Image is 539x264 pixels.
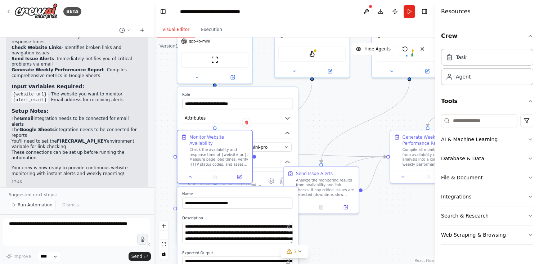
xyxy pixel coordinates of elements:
[212,81,315,181] g: Edge from f4827e64-f1a5-4ebc-9b05-968de40632b5 to d8cd6f58-dd8f-46f7-bee9-19f5f5f23e13
[274,8,350,78] div: gpt-4o-miniFirecrawlCrawlWebsiteTool
[12,45,142,56] li: - Identifies broken links and navigation issues
[283,166,359,214] div: Send Issue AlertsAnalyze the monitoring results from availability and link checks. If any critica...
[410,68,444,75] button: Open in side panel
[294,248,297,255] span: 3
[9,200,56,210] button: Run Automation
[160,43,178,49] div: Version 1
[177,184,253,232] div: Check Website LinksCrawl {website_url} and systematically check all internal and external links. ...
[131,254,142,259] span: Send
[57,139,107,144] strong: FIRECRAWL_API_KEY
[193,144,268,150] span: Google Gemini - gemini/gemini-pro
[136,26,148,35] button: Start a new chat
[308,203,334,211] button: No output available
[211,56,218,63] img: ScrapeWebsiteTool
[183,143,292,152] button: Google Gemini - gemini/gemini-pro
[383,33,405,38] span: gpt-4o-mini
[63,7,81,16] div: BETA
[229,173,250,180] button: Open in side panel
[18,202,53,208] span: Run Automation
[13,254,31,259] span: Improve
[351,43,395,55] button: Hide Agents
[419,6,430,17] button: Hide right sidebar
[363,154,386,193] g: Edge from a9e60bb8-76e2-464b-8ae2-43b930fcdb8a to b54103ca-8150-425e-99e2-a87d3a6a89b8
[403,134,462,146] div: Generate Weekly Performance Report
[286,33,307,38] span: gpt-4o-mini
[159,249,169,259] button: toggle interactivity
[12,45,62,50] strong: Check Website Links
[441,155,484,162] div: Database & Data
[182,192,293,197] label: Name
[185,115,206,121] span: Attributes
[159,221,169,231] button: zoom in
[12,67,104,72] strong: Generate Weekly Performance Report
[129,252,151,261] button: Send
[313,68,347,75] button: Open in side panel
[296,178,355,197] div: Analyze the monitoring results from availability and link checks. If any critical issues are dete...
[195,22,228,37] button: Execution
[12,108,49,114] strong: Setup Notes:
[12,56,54,61] strong: Send Issue Alerts
[12,139,142,150] li: You'll need to set the environment variable for link checking
[441,26,533,46] button: Crew
[137,234,148,245] button: Click to speak your automation idea
[19,116,33,121] strong: Gmail
[441,206,533,225] button: Search & Research
[189,39,210,44] span: gpt-4o-mini
[14,3,58,19] img: Logo
[182,127,293,139] button: Model
[182,113,293,124] button: Attributes
[441,168,533,187] button: File & Document
[441,130,533,149] button: AI & Machine Learning
[266,175,277,186] button: Configure tool
[441,136,498,143] div: AI & Machine Learning
[403,147,462,167] div: Compile all monitoring data from availability checks and link analysis into a comprehensive weekl...
[215,74,250,81] button: Open in side panel
[281,245,309,258] button: 3
[62,202,79,208] span: Dismiss
[180,8,261,15] nav: breadcrumb
[441,46,533,91] div: Crew
[116,26,134,35] button: Switch to previous chat
[9,192,145,198] p: Suggested next steps:
[415,259,434,263] a: React Flow attribution
[441,187,533,206] button: Integrations
[12,150,142,161] li: These connections can be set up before running the automation
[189,147,248,167] div: Check the availability and response time of {website_url}. Measure page load times, verify HTTP s...
[441,91,533,111] button: Tools
[12,165,142,176] p: Your crew is now ready to provide continuous website monitoring with instant alerts and weekly re...
[441,212,489,219] div: Search & Research
[59,200,82,210] button: Dismiss
[12,56,142,67] li: - Immediately notifies you of critical problems via email
[199,182,262,187] div: A tool that can be used to read a website content.
[12,67,142,79] li: - Compiles comprehensive metrics in Google Sheets
[12,97,142,103] li: - Email address for receiving alerts
[189,134,248,146] div: Monitor Website Availability
[277,175,288,186] button: Delete tool
[182,157,293,168] button: Tools
[182,216,293,221] label: Description
[441,231,506,238] div: Web Scraping & Browsing
[158,6,168,17] button: Hide left sidebar
[19,127,55,132] strong: Google Sheets
[441,174,483,181] div: File & Document
[456,54,467,61] div: Task
[456,73,471,80] div: Agent
[441,225,533,244] button: Web Scraping & Browsing
[12,91,142,97] li: - The website you want to monitor
[177,130,253,183] div: Monitor Website AvailabilityCheck the availability and response time of {website_url}. Measure pa...
[335,203,356,211] button: Open in side panel
[159,231,169,240] button: zoom out
[364,46,391,52] span: Hide Agents
[441,7,471,16] h4: Resources
[309,50,316,57] img: FirecrawlCrawlWebsiteTool
[182,92,293,97] label: Role
[159,221,169,259] div: React Flow controls
[256,151,386,160] g: Edge from b724190f-0874-41cd-81cf-bf06162eb281 to b54103ca-8150-425e-99e2-a87d3a6a89b8
[441,149,533,168] button: Database & Data
[157,22,195,37] button: Visual Editor
[415,173,441,180] button: No output available
[12,33,142,45] li: - Checks HTTP status and response times
[318,81,413,163] g: Edge from 59594770-a18f-4f9b-b788-b67089704129 to a9e60bb8-76e2-464b-8ae2-43b930fcdb8a
[284,223,292,231] button: Open in editor
[12,91,48,98] code: {website_url}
